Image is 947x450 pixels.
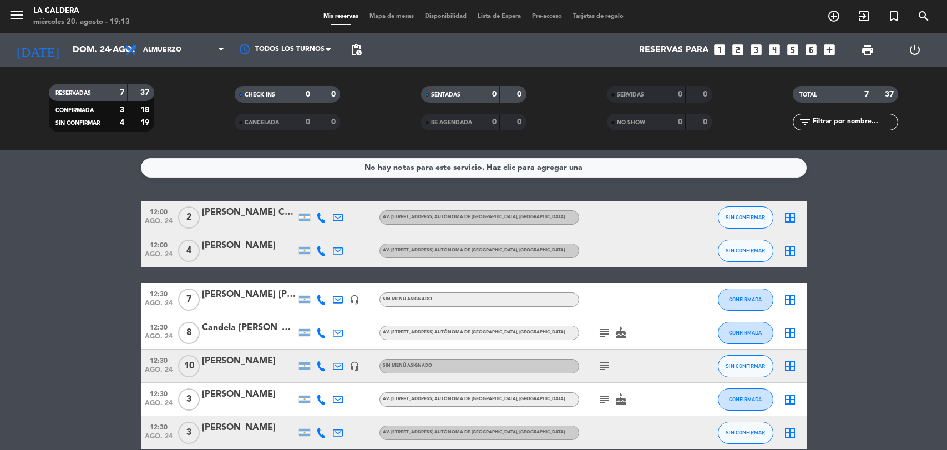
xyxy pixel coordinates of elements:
div: [PERSON_NAME] [202,239,296,253]
div: [PERSON_NAME] Centelles [202,205,296,220]
span: ago. 24 [145,433,173,446]
i: subject [597,360,611,373]
strong: 4 [120,119,124,127]
span: TOTAL [799,92,817,98]
span: print [861,43,874,57]
button: SIN CONFIRMAR [718,422,773,444]
span: 3 [178,388,200,411]
i: turned_in_not [887,9,900,23]
i: subject [597,393,611,406]
i: arrow_drop_down [103,43,117,57]
i: border_all [783,360,797,373]
strong: 0 [517,118,524,126]
span: ago. 24 [145,218,173,230]
span: ago. 24 [145,251,173,264]
i: cake [614,393,627,406]
span: CONFIRMADA [729,396,762,402]
div: [PERSON_NAME] [202,354,296,368]
i: border_all [783,426,797,439]
span: Sin menú asignado [383,297,432,301]
span: SIN CONFIRMAR [726,247,765,254]
button: menu [8,7,25,27]
span: 7 [178,289,200,311]
strong: 18 [140,106,151,114]
strong: 0 [517,90,524,98]
span: Tarjetas de regalo [568,13,629,19]
span: RE AGENDADA [431,120,472,125]
span: 2 [178,206,200,229]
i: border_all [783,211,797,224]
i: looks_two [731,43,745,57]
span: CONFIRMADA [729,330,762,336]
strong: 0 [678,90,682,98]
i: headset_mic [350,295,359,305]
span: Mis reservas [318,13,364,19]
strong: 0 [703,90,710,98]
i: border_all [783,244,797,257]
span: Disponibilidad [419,13,472,19]
span: 8 [178,322,200,344]
i: looks_4 [767,43,782,57]
i: looks_5 [786,43,800,57]
span: 12:30 [145,353,173,366]
i: power_settings_new [908,43,921,57]
span: CANCELADA [245,120,279,125]
i: exit_to_app [857,9,870,23]
span: SIN CONFIRMAR [726,214,765,220]
span: pending_actions [350,43,363,57]
i: looks_6 [804,43,818,57]
span: 3 [178,422,200,444]
i: border_all [783,326,797,340]
button: SIN CONFIRMAR [718,240,773,262]
span: 12:30 [145,320,173,333]
span: Lista de Espera [472,13,526,19]
span: Pre-acceso [526,13,568,19]
i: cake [614,326,627,340]
strong: 0 [306,90,310,98]
span: SENTADAS [431,92,460,98]
div: Candela [PERSON_NAME] [202,321,296,335]
span: 10 [178,355,200,377]
i: [DATE] [8,38,67,62]
div: miércoles 20. agosto - 19:13 [33,17,130,28]
span: Sin menú asignado [383,363,432,368]
i: add_circle_outline [827,9,840,23]
span: Reservas para [639,45,708,55]
i: search [917,9,930,23]
span: Almuerzo [143,46,181,54]
div: [PERSON_NAME] [202,387,296,402]
strong: 7 [864,90,869,98]
span: CONFIRMADA [729,296,762,302]
button: SIN CONFIRMAR [718,206,773,229]
span: Av. [STREET_ADDRESS] Autónoma de [GEOGRAPHIC_DATA], [GEOGRAPHIC_DATA] [383,430,565,434]
span: 12:30 [145,287,173,300]
button: CONFIRMADA [718,322,773,344]
strong: 0 [331,90,338,98]
strong: 0 [492,90,497,98]
strong: 0 [678,118,682,126]
i: looks_3 [749,43,763,57]
span: ago. 24 [145,300,173,312]
span: Mapa de mesas [364,13,419,19]
strong: 37 [140,89,151,97]
strong: 7 [120,89,124,97]
button: CONFIRMADA [718,289,773,311]
i: subject [597,326,611,340]
strong: 19 [140,119,151,127]
i: border_all [783,393,797,406]
span: CONFIRMADA [55,108,94,113]
strong: 0 [331,118,338,126]
div: [PERSON_NAME] [202,421,296,435]
div: [PERSON_NAME] [PERSON_NAME] [202,287,296,302]
span: 12:30 [145,387,173,400]
span: NO SHOW [617,120,645,125]
i: headset_mic [350,361,359,371]
div: LOG OUT [892,33,939,67]
input: Filtrar por nombre... [812,116,898,128]
span: Av. [STREET_ADDRESS] Autónoma de [GEOGRAPHIC_DATA], [GEOGRAPHIC_DATA] [383,397,565,401]
span: SIN CONFIRMAR [55,120,100,126]
span: ago. 24 [145,333,173,346]
div: No hay notas para este servicio. Haz clic para agregar una [364,161,583,174]
strong: 0 [306,118,310,126]
strong: 37 [885,90,896,98]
